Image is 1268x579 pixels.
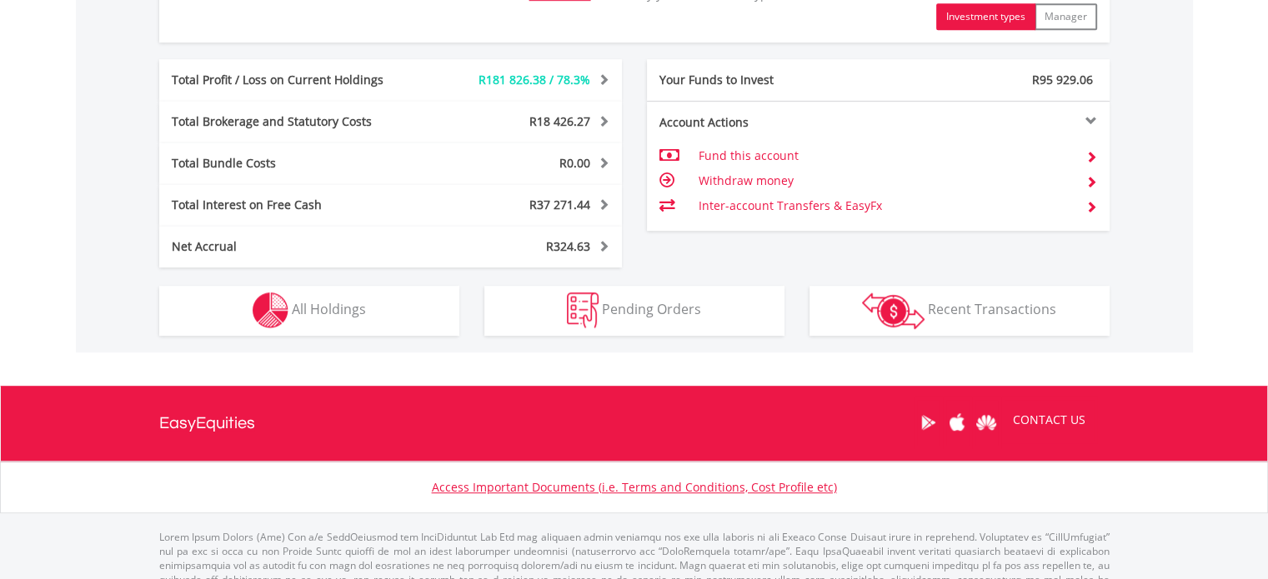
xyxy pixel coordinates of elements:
a: Google Play [914,397,943,448]
span: All Holdings [292,300,366,318]
div: Total Interest on Free Cash [159,197,429,213]
img: holdings-wht.png [253,292,288,328]
button: Investment types [936,3,1035,30]
div: Your Funds to Invest [647,72,879,88]
a: Access Important Documents (i.e. Terms and Conditions, Cost Profile etc) [432,479,837,495]
img: transactions-zar-wht.png [862,292,925,329]
span: Recent Transactions [928,300,1056,318]
div: Total Profit / Loss on Current Holdings [159,72,429,88]
div: Net Accrual [159,238,429,255]
span: R18 426.27 [529,113,590,129]
img: pending_instructions-wht.png [567,292,599,328]
span: R0.00 [559,155,590,171]
button: Pending Orders [484,286,784,336]
span: R181 826.38 / 78.3% [479,72,590,87]
td: Withdraw money [698,168,1072,193]
button: All Holdings [159,286,459,336]
span: R324.63 [546,238,590,254]
span: Pending Orders [602,300,701,318]
div: Account Actions [647,114,879,131]
a: CONTACT US [1001,397,1097,443]
span: R95 929.06 [1032,72,1093,87]
td: Fund this account [698,143,1072,168]
a: Huawei [972,397,1001,448]
td: Inter-account Transfers & EasyFx [698,193,1072,218]
button: Manager [1035,3,1097,30]
button: Recent Transactions [809,286,1110,336]
div: Total Brokerage and Statutory Costs [159,113,429,130]
span: R37 271.44 [529,197,590,212]
a: Apple [943,397,972,448]
div: Total Bundle Costs [159,155,429,172]
a: EasyEquities [159,386,255,461]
